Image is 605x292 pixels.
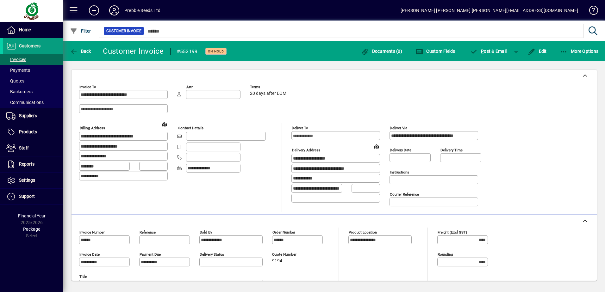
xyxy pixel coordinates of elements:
span: Custom Fields [415,49,455,54]
mat-label: Courier Reference [390,192,419,197]
mat-label: Product location [349,230,377,234]
a: Payments [3,65,63,76]
a: Backorders [3,86,63,97]
button: Profile [104,5,124,16]
button: Documents (0) [359,46,404,57]
a: Home [3,22,63,38]
mat-label: Invoice To [79,85,96,89]
span: Settings [19,178,35,183]
span: Communications [6,100,44,105]
mat-label: Delivery date [390,148,411,152]
span: P [481,49,484,54]
mat-label: Order number [272,230,295,234]
span: Quote number [272,252,310,257]
span: Edit [528,49,547,54]
mat-label: Sold by [200,230,212,234]
a: Reports [3,156,63,172]
span: Suppliers [19,113,37,118]
mat-label: Reference [140,230,156,234]
span: Filter [70,28,91,33]
button: Back [68,46,93,57]
span: Staff [19,145,29,150]
span: Customers [19,43,41,48]
span: Package [23,227,40,232]
mat-label: Instructions [390,170,409,174]
div: [PERSON_NAME] [PERSON_NAME] [PERSON_NAME][EMAIL_ADDRESS][DOMAIN_NAME] [401,5,578,15]
a: Communications [3,97,63,108]
a: View on map [371,141,382,151]
a: Knowledge Base [584,1,597,22]
a: Staff [3,140,63,156]
a: Settings [3,173,63,188]
mat-label: Delivery status [200,252,224,257]
span: ost & Email [470,49,507,54]
span: Products [19,129,37,134]
app-page-header-button: Back [63,46,98,57]
a: Quotes [3,76,63,86]
span: Payments [6,68,30,73]
mat-label: Deliver via [390,126,407,130]
span: Backorders [6,89,33,94]
button: Filter [68,25,93,37]
mat-label: Invoice date [79,252,100,257]
span: Home [19,27,31,32]
div: #552199 [177,46,198,57]
mat-label: Deliver To [292,126,308,130]
mat-label: Freight (excl GST) [438,230,467,234]
span: 20 days after EOM [250,91,286,96]
mat-label: Payment due [140,252,161,257]
span: Customer Invoice [106,28,141,34]
button: More Options [558,46,600,57]
button: Post & Email [467,46,510,57]
mat-label: Invoice number [79,230,105,234]
mat-label: Rounding [438,252,453,257]
a: Products [3,124,63,140]
span: Terms [250,85,288,89]
span: On hold [208,49,224,53]
span: Quotes [6,78,24,83]
button: Edit [526,46,548,57]
a: Invoices [3,54,63,65]
a: View on map [159,119,169,129]
span: 9194 [272,259,282,264]
span: More Options [560,49,599,54]
a: Support [3,189,63,204]
span: Back [70,49,91,54]
mat-label: Delivery time [440,148,463,152]
mat-label: Title [79,274,87,279]
mat-label: Attn [186,85,193,89]
button: Custom Fields [414,46,457,57]
span: Financial Year [18,213,46,218]
a: Suppliers [3,108,63,124]
span: Invoices [6,57,26,62]
span: Reports [19,161,34,167]
div: Customer Invoice [103,46,164,56]
div: Prebble Seeds Ltd [124,5,160,15]
button: Add [84,5,104,16]
span: Documents (0) [361,49,402,54]
span: Support [19,194,35,199]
